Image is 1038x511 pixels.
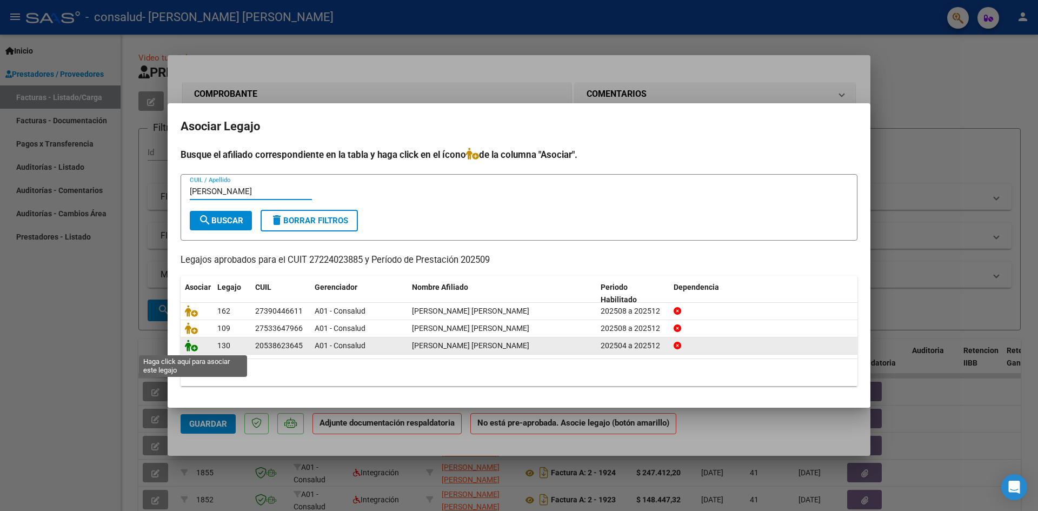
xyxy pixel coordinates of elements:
div: 27533647966 [255,322,303,335]
span: 162 [217,307,230,315]
div: 202508 a 202512 [601,305,665,317]
button: Buscar [190,211,252,230]
span: Gerenciador [315,283,357,291]
datatable-header-cell: Gerenciador [310,276,408,311]
div: 20538623645 [255,340,303,352]
span: KRAMER ESTEFANI MAGALI [412,307,529,315]
datatable-header-cell: CUIL [251,276,310,311]
span: Legajo [217,283,241,291]
span: A01 - Consalud [315,307,365,315]
span: KERBER VALENTINA MILAGROS [412,324,529,333]
span: Dependencia [674,283,719,291]
mat-icon: search [198,214,211,227]
button: Borrar Filtros [261,210,358,231]
mat-icon: delete [270,214,283,227]
div: 3 registros [181,359,857,386]
datatable-header-cell: Periodo Habilitado [596,276,669,311]
span: ORTIZ VALENTINO EMANUEL [412,341,529,350]
span: 109 [217,324,230,333]
p: Legajos aprobados para el CUIT 27224023885 y Período de Prestación 202509 [181,254,857,267]
span: Periodo Habilitado [601,283,637,304]
datatable-header-cell: Asociar [181,276,213,311]
div: 27390446611 [255,305,303,317]
span: Asociar [185,283,211,291]
span: Borrar Filtros [270,216,348,225]
span: A01 - Consalud [315,324,365,333]
datatable-header-cell: Legajo [213,276,251,311]
div: 202508 a 202512 [601,322,665,335]
h4: Busque el afiliado correspondiente en la tabla y haga click en el ícono de la columna "Asociar". [181,148,857,162]
span: Nombre Afiliado [412,283,468,291]
div: Open Intercom Messenger [1001,474,1027,500]
datatable-header-cell: Nombre Afiliado [408,276,596,311]
datatable-header-cell: Dependencia [669,276,858,311]
span: 130 [217,341,230,350]
span: Buscar [198,216,243,225]
span: CUIL [255,283,271,291]
div: 202504 a 202512 [601,340,665,352]
span: A01 - Consalud [315,341,365,350]
h2: Asociar Legajo [181,116,857,137]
